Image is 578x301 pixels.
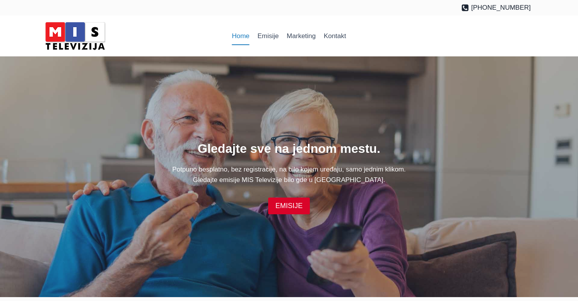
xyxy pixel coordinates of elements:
[228,27,254,45] a: Home
[42,19,108,52] img: MIS Television
[268,198,309,214] a: EMISIJE
[47,164,531,185] p: Potpuno besplatno, bez registracije, na bilo kojem uređaju, samo jednim klikom. Gledajte emisije ...
[253,27,283,45] a: Emisije
[320,27,350,45] a: Kontakt
[461,2,531,13] a: [PHONE_NUMBER]
[228,27,350,45] nav: Primary
[471,2,531,13] span: [PHONE_NUMBER]
[47,139,531,158] h1: Gledajte sve na jednom mestu.
[283,27,320,45] a: Marketing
